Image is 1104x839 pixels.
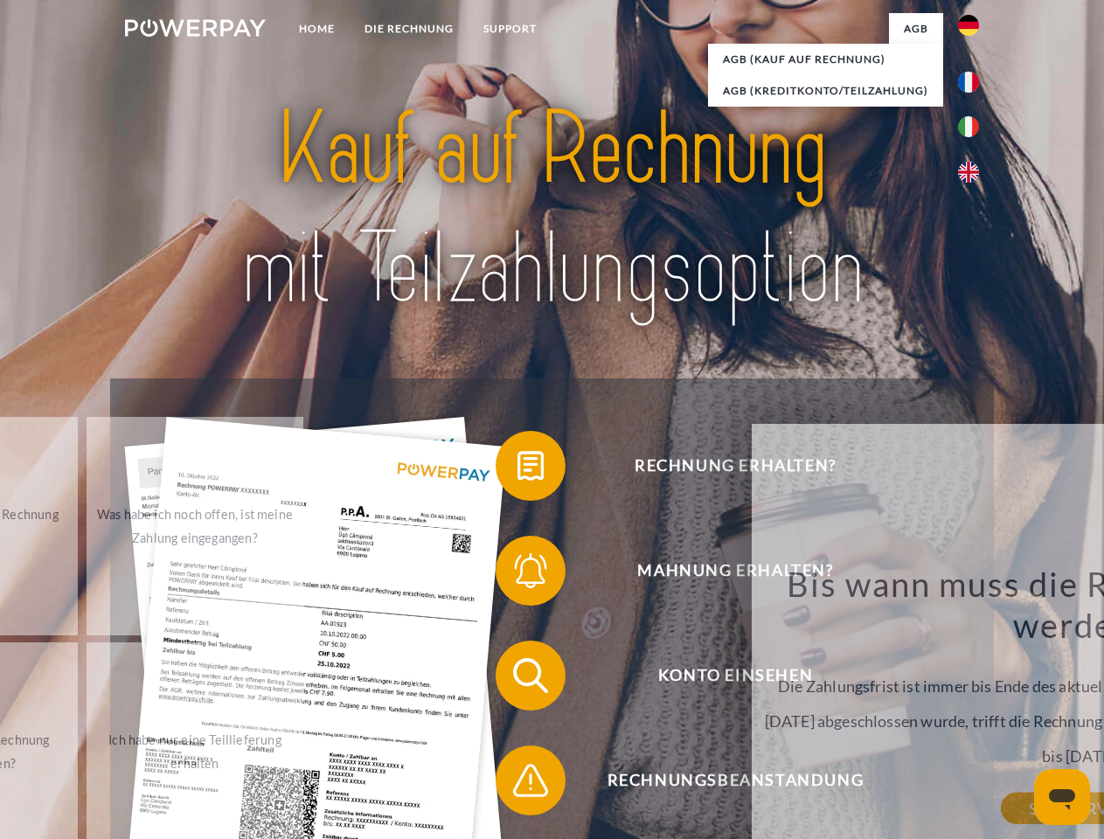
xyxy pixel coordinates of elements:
button: Rechnungsbeanstandung [496,745,950,815]
a: AGB (Kauf auf Rechnung) [708,44,943,75]
img: qb_search.svg [509,654,552,697]
a: SUPPORT [469,13,552,45]
button: Konto einsehen [496,641,950,711]
a: DIE RECHNUNG [350,13,469,45]
img: de [958,15,979,36]
img: en [958,162,979,183]
div: Was habe ich noch offen, ist meine Zahlung eingegangen? [97,503,294,550]
img: fr [958,72,979,93]
a: agb [889,13,943,45]
img: title-powerpay_de.svg [167,84,937,335]
img: qb_warning.svg [509,759,552,802]
div: Ich habe nur eine Teillieferung erhalten [97,728,294,775]
a: Home [284,13,350,45]
a: AGB (Kreditkonto/Teilzahlung) [708,75,943,107]
img: logo-powerpay-white.svg [125,19,266,37]
a: Was habe ich noch offen, ist meine Zahlung eingegangen? [87,417,304,635]
iframe: Schaltfläche zum Öffnen des Messaging-Fensters [1034,769,1090,825]
img: it [958,116,979,137]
